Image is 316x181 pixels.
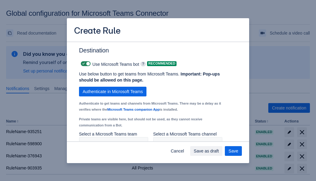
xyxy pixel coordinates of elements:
button: Cancel [167,146,188,156]
span: Authenticate in Microsoft Teams [83,87,143,96]
h3: Destination [79,47,232,56]
a: Microsoft Teams companion App [107,108,160,111]
button: Authenticate in Microsoft Teams [79,87,146,96]
button: Save as draft [190,146,223,156]
span: ? [140,62,146,66]
small: Authenticate to get teams and channels from Microsoft Teams. There may be a delay as it verifies ... [79,102,221,111]
h3: Create Rule [74,25,121,37]
span: Save [228,146,238,156]
span: Save as draft [194,146,219,156]
p: Select a Microsoft Teams team [79,131,148,137]
span: Cancel [171,146,184,156]
small: Private teams are visible here, but should not be used, as they cannot receive communication from... [79,117,202,127]
button: Save [225,146,242,156]
p: Select a Microsoft Teams channel [153,131,222,137]
div: Use Microsoft Teams bot [79,59,139,68]
p: Use below button to get teams from Microsoft Teams. [79,71,222,83]
span: Recommended [147,62,177,65]
div: Scrollable content [67,42,249,142]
